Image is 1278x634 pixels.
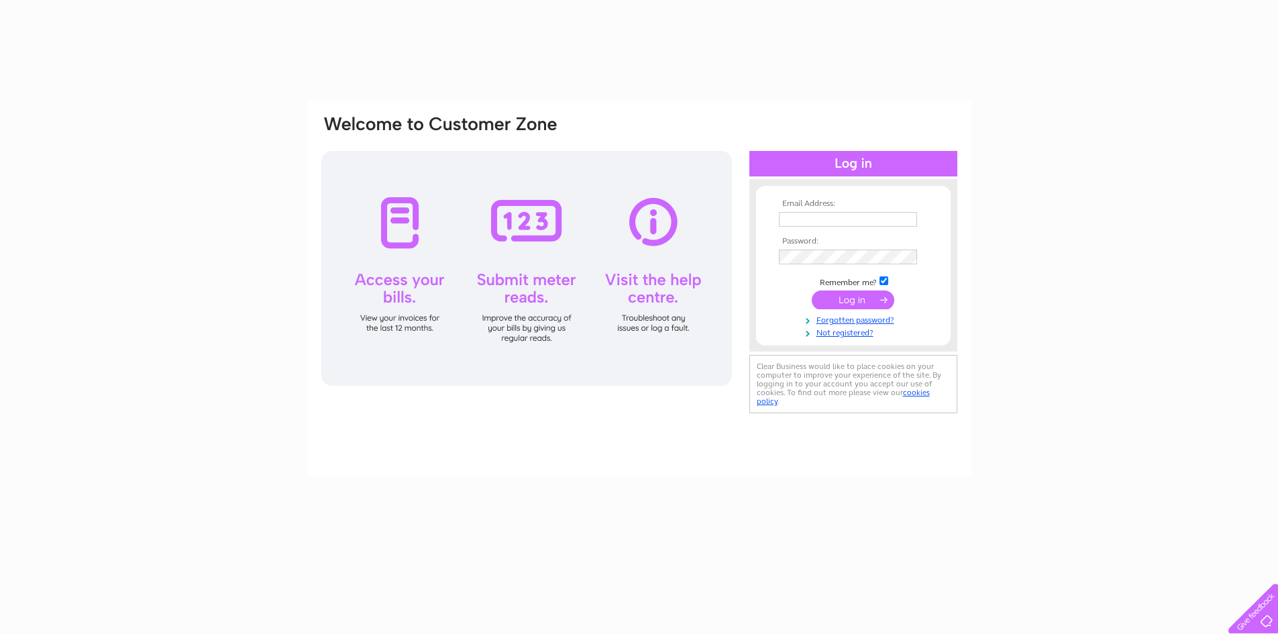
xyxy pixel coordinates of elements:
[812,290,894,309] input: Submit
[749,355,957,413] div: Clear Business would like to place cookies on your computer to improve your experience of the sit...
[776,274,931,288] td: Remember me?
[776,237,931,246] th: Password:
[757,388,930,406] a: cookies policy
[779,325,931,338] a: Not registered?
[776,199,931,209] th: Email Address:
[779,313,931,325] a: Forgotten password?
